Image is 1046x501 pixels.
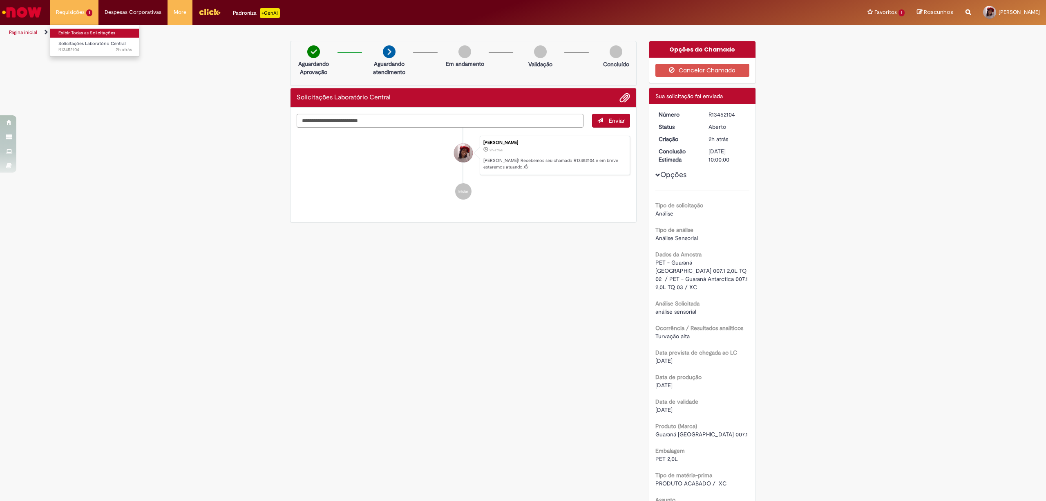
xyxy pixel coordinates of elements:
[9,29,37,36] a: Página inicial
[655,92,723,100] span: Sua solicitação foi enviada
[655,373,702,381] b: Data de produção
[297,94,391,101] h2: Solicitações Laboratório Central Histórico de tíquete
[709,135,728,143] span: 2h atrás
[655,259,749,291] span: PET - Guaraná [GEOGRAPHIC_DATA] 007.1 2,0L TQ 02 / PET - Guaraná Antarctica 007.1 2,0L TQ 03 / XC
[924,8,953,16] span: Rascunhos
[709,123,747,131] div: Aberto
[655,234,698,242] span: Análise Sensorial
[649,41,756,58] div: Opções do Chamado
[653,147,703,164] dt: Conclusão Estimada
[709,135,728,143] time: 27/08/2025 12:01:57
[653,123,703,131] dt: Status
[709,135,747,143] div: 27/08/2025 12:01:57
[528,60,552,68] p: Validação
[655,300,700,307] b: Análise Solicitada
[655,333,690,340] span: Turvação alta
[609,117,625,124] span: Enviar
[592,114,630,128] button: Enviar
[655,226,693,234] b: Tipo de análise
[50,25,139,57] ul: Requisições
[709,147,747,164] div: [DATE] 10:00:00
[489,148,503,153] time: 27/08/2025 12:01:57
[458,45,471,58] img: img-circle-grey.png
[86,9,92,16] span: 1
[653,135,703,143] dt: Criação
[1,4,43,20] img: ServiceNow
[56,8,85,16] span: Requisições
[999,9,1040,16] span: [PERSON_NAME]
[898,9,905,16] span: 1
[655,431,748,438] span: Guaraná [GEOGRAPHIC_DATA] 007.1
[603,60,629,68] p: Concluído
[383,45,396,58] img: arrow-next.png
[297,114,583,128] textarea: Digite sua mensagem aqui...
[199,6,221,18] img: click_logo_yellow_360x200.png
[655,64,750,77] button: Cancelar Chamado
[655,398,698,405] b: Data de validade
[446,60,484,68] p: Em andamento
[294,60,333,76] p: Aguardando Aprovação
[534,45,547,58] img: img-circle-grey.png
[655,455,678,463] span: PET 2,0L
[58,47,132,53] span: R13452104
[653,110,703,119] dt: Número
[655,251,702,258] b: Dados da Amostra
[610,45,622,58] img: img-circle-grey.png
[6,25,691,40] ul: Trilhas de página
[655,422,697,430] b: Produto (Marca)
[655,472,712,479] b: Tipo de matéria-prima
[307,45,320,58] img: check-circle-green.png
[489,148,503,153] span: 2h atrás
[709,110,747,119] div: R13452104
[50,39,140,54] a: Aberto R13452104 : Solicitações Laboratório Central
[483,157,626,170] p: [PERSON_NAME]! Recebemos seu chamado R13452104 e em breve estaremos atuando.
[116,47,132,53] time: 27/08/2025 12:01:58
[655,202,703,209] b: Tipo de solicitação
[58,40,125,47] span: Solicitações Laboratório Central
[655,324,743,332] b: Ocorrência / Resultados analíticos
[297,136,630,175] li: Mariane Godinho De Sousa
[50,29,140,38] a: Exibir Todas as Solicitações
[655,447,685,454] b: Embalagem
[655,406,673,413] span: [DATE]
[655,357,673,364] span: [DATE]
[655,210,673,217] span: Análise
[655,308,696,315] span: análise sensorial
[174,8,186,16] span: More
[260,8,280,18] p: +GenAi
[655,349,737,356] b: Data prevista de chegada ao LC
[105,8,161,16] span: Despesas Corporativas
[917,9,953,16] a: Rascunhos
[655,382,673,389] span: [DATE]
[483,140,626,145] div: [PERSON_NAME]
[874,8,897,16] span: Favoritos
[454,144,473,162] div: Mariane Godinho De Sousa
[655,480,726,487] span: PRODUTO ACABADO / XC
[233,8,280,18] div: Padroniza
[369,60,409,76] p: Aguardando atendimento
[619,92,630,103] button: Adicionar anexos
[297,128,630,208] ul: Histórico de tíquete
[116,47,132,53] span: 2h atrás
